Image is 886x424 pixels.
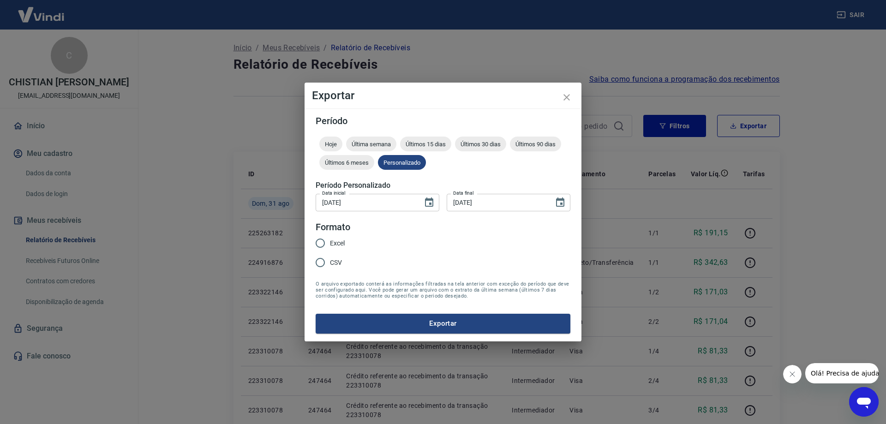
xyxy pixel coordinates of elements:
div: Personalizado [378,155,426,170]
h5: Período Personalizado [316,181,570,190]
span: Últimos 15 dias [400,141,451,148]
input: DD/MM/YYYY [447,194,547,211]
iframe: Botão para abrir a janela de mensagens [849,387,879,417]
div: Últimos 30 dias [455,137,506,151]
iframe: Mensagem da empresa [805,363,879,383]
span: Últimos 30 dias [455,141,506,148]
span: Última semana [346,141,396,148]
span: Hoje [319,141,342,148]
legend: Formato [316,221,350,234]
button: Choose date, selected date is 1 de jul de 2025 [420,193,438,212]
h5: Período [316,116,570,125]
span: Últimos 90 dias [510,141,561,148]
button: close [556,86,578,108]
span: O arquivo exportado conterá as informações filtradas na tela anterior com exceção do período que ... [316,281,570,299]
h4: Exportar [312,90,574,101]
span: CSV [330,258,342,268]
iframe: Fechar mensagem [783,365,802,383]
span: Últimos 6 meses [319,159,374,166]
input: DD/MM/YYYY [316,194,416,211]
label: Data final [453,190,474,197]
span: Personalizado [378,159,426,166]
button: Exportar [316,314,570,333]
label: Data inicial [322,190,346,197]
div: Últimos 6 meses [319,155,374,170]
span: Excel [330,239,345,248]
div: Últimos 15 dias [400,137,451,151]
div: Últimos 90 dias [510,137,561,151]
span: Olá! Precisa de ajuda? [6,6,78,14]
div: Hoje [319,137,342,151]
button: Choose date, selected date is 31 de ago de 2025 [551,193,569,212]
div: Última semana [346,137,396,151]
